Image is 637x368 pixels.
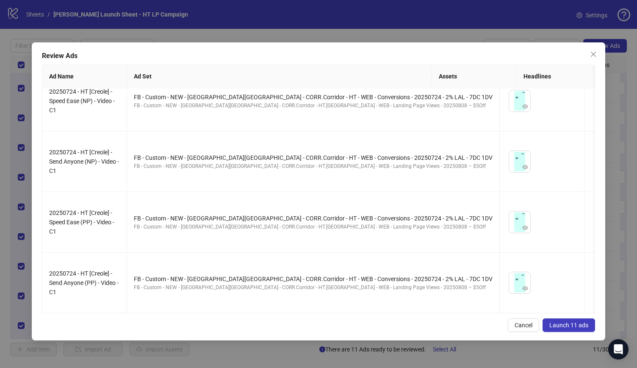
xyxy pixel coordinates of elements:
[595,98,612,104] span: 1 texts
[520,162,530,172] button: Preview
[49,209,114,235] span: 20250724 - HT [Creole] - Speed Ease (PP) - Video - C1
[432,65,517,88] th: Assets
[49,88,115,114] span: 20250724 - HT [Creole] - Speed Ease (NP) - Video - C1
[587,47,600,61] button: Close
[509,151,530,172] img: Asset 1
[515,322,532,329] span: Cancel
[49,149,119,174] span: 20250724 - HT [Creole] - Send Anyone (NP) - Video - C1
[134,223,493,231] div: FB - Custom - NEW - [GEOGRAPHIC_DATA][GEOGRAPHIC_DATA] - CORR.Corridor - HT.[GEOGRAPHIC_DATA] - W...
[522,285,528,291] span: eye
[509,212,530,233] img: Asset 1
[134,274,493,284] div: FB - Custom - NEW - [GEOGRAPHIC_DATA][GEOGRAPHIC_DATA] - CORR.Corridor - HT - WEB - Conversions -...
[549,322,588,329] span: Launch 11 ads
[42,65,127,88] th: Ad Name
[134,162,493,170] div: FB - Custom - NEW - [GEOGRAPHIC_DATA][GEOGRAPHIC_DATA] - CORR.Corridor - HT.[GEOGRAPHIC_DATA] - W...
[591,217,616,227] button: 1 texts
[134,214,493,223] div: FB - Custom - NEW - [GEOGRAPHIC_DATA][GEOGRAPHIC_DATA] - CORR.Corridor - HT - WEB - Conversions -...
[590,51,597,58] span: close
[591,156,616,167] button: 1 texts
[134,284,493,292] div: FB - Custom - NEW - [GEOGRAPHIC_DATA][GEOGRAPHIC_DATA] - CORR.Corridor - HT.[GEOGRAPHIC_DATA] - W...
[591,278,616,288] button: 1 texts
[508,318,539,332] button: Cancel
[543,318,595,332] button: Launch 11 ads
[49,270,119,296] span: 20250724 - HT [Creole] - Send Anyone (PP) - Video - C1
[42,51,595,61] div: Review Ads
[520,223,530,233] button: Preview
[522,164,528,170] span: eye
[522,225,528,231] span: eye
[520,283,530,293] button: Preview
[127,65,432,88] th: Ad Set
[595,219,612,226] span: 1 texts
[595,158,612,165] span: 1 texts
[517,65,601,88] th: Headlines
[509,90,530,112] img: Asset 1
[520,101,530,112] button: Preview
[134,102,493,110] div: FB - Custom - NEW - [GEOGRAPHIC_DATA][GEOGRAPHIC_DATA] - CORR.Corridor - HT.[GEOGRAPHIC_DATA] - W...
[591,96,616,106] button: 1 texts
[608,339,629,360] div: Open Intercom Messenger
[134,153,493,162] div: FB - Custom - NEW - [GEOGRAPHIC_DATA][GEOGRAPHIC_DATA] - CORR.Corridor - HT - WEB - Conversions -...
[134,92,493,102] div: FB - Custom - NEW - [GEOGRAPHIC_DATA][GEOGRAPHIC_DATA] - CORR.Corridor - HT - WEB - Conversions -...
[595,279,612,286] span: 1 texts
[509,272,530,293] img: Asset 1
[522,103,528,109] span: eye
